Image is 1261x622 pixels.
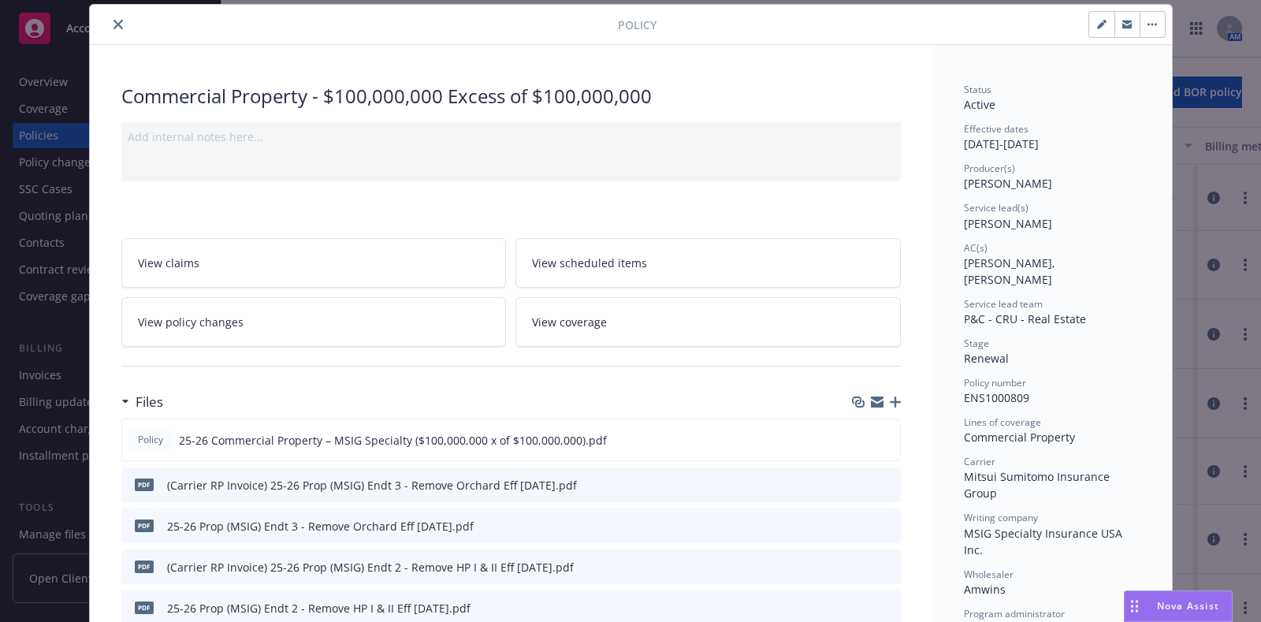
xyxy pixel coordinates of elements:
[964,255,1058,287] span: [PERSON_NAME], [PERSON_NAME]
[135,602,154,613] span: pdf
[1157,599,1219,613] span: Nova Assist
[964,241,988,255] span: AC(s)
[964,351,1009,366] span: Renewal
[964,297,1043,311] span: Service lead team
[964,376,1026,389] span: Policy number
[855,600,868,616] button: download file
[135,561,154,572] span: pdf
[532,255,647,271] span: View scheduled items
[964,201,1029,214] span: Service lead(s)
[135,479,154,490] span: pdf
[109,15,128,34] button: close
[618,17,657,33] span: Policy
[964,97,995,112] span: Active
[964,390,1029,405] span: ENS1000809
[855,477,868,494] button: download file
[964,83,991,96] span: Status
[855,518,868,534] button: download file
[167,600,471,616] div: 25-26 Prop (MSIG) Endt 2 - Remove HP I & II Eff [DATE].pdf
[964,216,1052,231] span: [PERSON_NAME]
[964,582,1006,597] span: Amwins
[128,128,895,145] div: Add internal notes here...
[964,337,989,350] span: Stage
[167,518,474,534] div: 25-26 Prop (MSIG) Endt 3 - Remove Orchard Eff [DATE].pdf
[880,432,894,449] button: preview file
[138,314,244,330] span: View policy changes
[880,477,895,494] button: preview file
[136,392,163,412] h3: Files
[515,297,901,347] a: View coverage
[167,559,574,575] div: (Carrier RP Invoice) 25-26 Prop (MSIG) Endt 2 - Remove HP I & II Eff [DATE].pdf
[179,432,607,449] span: 25-26 Commercial Property – MSIG Specialty ($100,000,000 x of $100,000,000).pdf
[964,122,1029,136] span: Effective dates
[964,122,1140,152] div: [DATE] - [DATE]
[1124,590,1233,622] button: Nova Assist
[964,455,995,468] span: Carrier
[964,568,1014,581] span: Wholesaler
[964,162,1015,175] span: Producer(s)
[964,311,1086,326] span: P&C - CRU - Real Estate
[167,477,577,494] div: (Carrier RP Invoice) 25-26 Prop (MSIG) Endt 3 - Remove Orchard Eff [DATE].pdf
[138,255,199,271] span: View claims
[121,238,507,288] a: View claims
[964,430,1075,445] span: Commercial Property
[121,392,163,412] div: Files
[880,518,895,534] button: preview file
[121,83,901,110] div: Commercial Property - $100,000,000 Excess of $100,000,000
[964,607,1065,620] span: Program administrator
[135,520,154,531] span: pdf
[964,469,1113,501] span: Mitsui Sumitomo Insurance Group
[880,559,895,575] button: preview file
[515,238,901,288] a: View scheduled items
[135,433,166,447] span: Policy
[964,176,1052,191] span: [PERSON_NAME]
[854,432,867,449] button: download file
[964,511,1038,524] span: Writing company
[880,600,895,616] button: preview file
[1125,591,1144,621] div: Drag to move
[855,559,868,575] button: download file
[964,526,1125,557] span: MSIG Specialty Insurance USA Inc.
[532,314,607,330] span: View coverage
[121,297,507,347] a: View policy changes
[964,415,1041,429] span: Lines of coverage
